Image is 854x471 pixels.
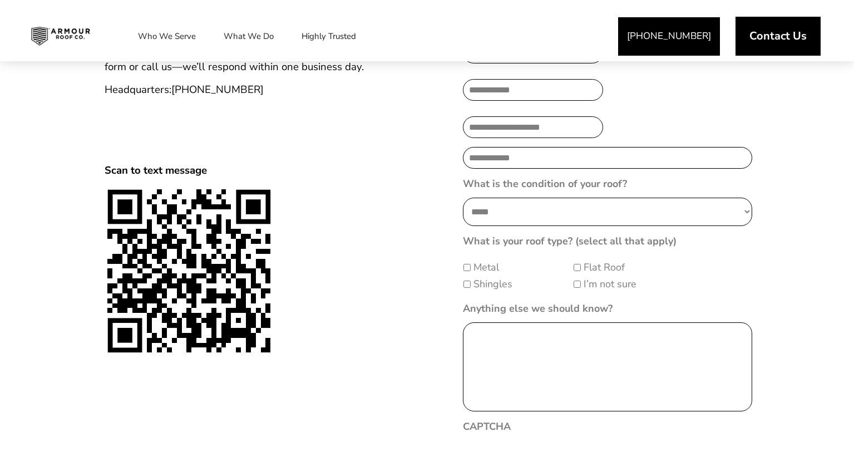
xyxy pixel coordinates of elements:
label: What is the condition of your roof? [463,178,627,190]
span: Contact Us [749,31,807,42]
keeper-lock: Open Keeper Popup [733,162,747,175]
img: Industrial and Commercial Roofing Company | Armour Roof Co. [22,22,99,50]
span: Scan to text message [105,163,207,178]
a: Highly Trusted [290,22,367,50]
a: Who We Serve [127,22,207,50]
a: What We Do [213,22,285,50]
a: Contact Us [735,17,821,56]
label: Flat Roof [584,260,625,275]
label: Anything else we should know? [463,302,613,315]
label: I’m not sure [584,277,636,292]
a: [PHONE_NUMBER] [618,17,720,56]
label: What is your roof type? (select all that apply) [463,235,677,248]
label: Metal [473,260,499,275]
span: Headquarters: [105,82,264,97]
label: Shingles [473,277,512,292]
label: CAPTCHA [463,420,511,433]
a: [PHONE_NUMBER] [171,82,264,97]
